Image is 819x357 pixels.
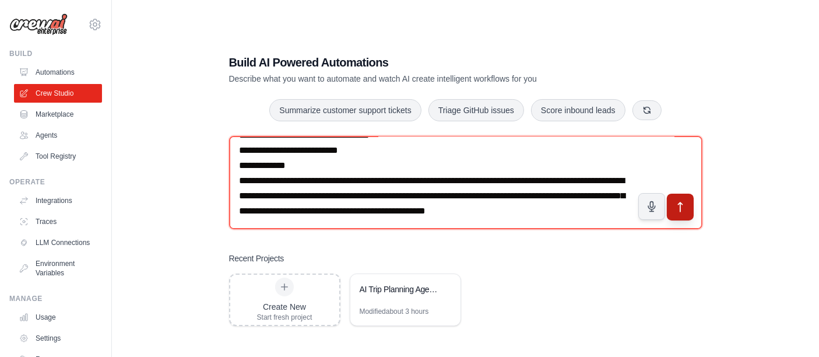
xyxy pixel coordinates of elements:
[9,49,102,58] div: Build
[14,63,102,82] a: Automations
[14,212,102,231] a: Traces
[761,301,819,357] iframe: Chat Widget
[360,283,440,295] div: AI Trip Planning Agent - Learning Model Implementation
[257,301,312,313] div: Create New
[531,99,625,121] button: Score inbound leads
[229,54,621,71] h1: Build AI Powered Automations
[9,294,102,303] div: Manage
[14,84,102,103] a: Crew Studio
[257,313,312,322] div: Start fresh project
[14,105,102,124] a: Marketplace
[14,254,102,282] a: Environment Variables
[269,99,421,121] button: Summarize customer support tickets
[229,73,621,85] p: Describe what you want to automate and watch AI create intelligent workflows for you
[14,233,102,252] a: LLM Connections
[14,308,102,327] a: Usage
[9,13,68,36] img: Logo
[14,126,102,145] a: Agents
[229,253,284,264] h3: Recent Projects
[14,191,102,210] a: Integrations
[9,177,102,187] div: Operate
[632,100,662,120] button: Get new suggestions
[360,307,429,316] div: Modified about 3 hours
[638,193,665,220] button: Click to speak your automation idea
[14,329,102,348] a: Settings
[14,147,102,166] a: Tool Registry
[428,99,524,121] button: Triage GitHub issues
